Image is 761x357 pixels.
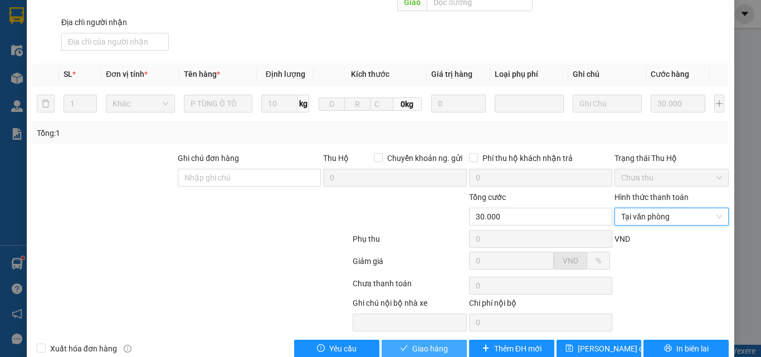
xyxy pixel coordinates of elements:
[568,63,646,85] th: Ghi chú
[651,95,705,113] input: 0
[37,95,55,113] button: delete
[344,97,370,111] input: R
[614,152,729,164] div: Trạng thái Thu Hộ
[383,152,467,164] span: Chuyển khoản ng. gửi
[329,343,357,355] span: Yêu cầu
[370,97,393,111] input: C
[676,343,709,355] span: In biên lai
[412,343,448,355] span: Giao hàng
[323,154,349,163] span: Thu Hộ
[184,95,253,113] input: VD: Bàn, Ghế
[184,70,220,79] span: Tên hàng
[61,16,169,28] div: Địa chỉ người nhận
[400,344,408,353] span: check
[578,343,684,355] span: [PERSON_NAME] chuyển hoàn
[565,344,573,353] span: save
[431,70,472,79] span: Giá trị hàng
[352,233,468,252] div: Phụ thu
[113,95,168,112] span: Khác
[64,70,72,79] span: SL
[352,277,468,297] div: Chưa thanh toán
[614,234,630,243] span: VND
[266,70,305,79] span: Định lượng
[353,297,467,314] div: Ghi chú nội bộ nhà xe
[106,70,148,79] span: Đơn vị tính
[317,344,325,353] span: exclamation-circle
[37,127,295,139] div: Tổng: 1
[621,169,722,186] span: Chưa thu
[490,63,568,85] th: Loại phụ phí
[596,256,601,265] span: %
[651,70,689,79] span: Cước hàng
[124,345,131,353] span: info-circle
[298,95,309,113] span: kg
[352,255,468,275] div: Giảm giá
[664,344,672,353] span: printer
[714,95,724,113] button: plus
[351,70,389,79] span: Kích thước
[621,208,722,225] span: Tại văn phòng
[178,169,321,187] input: Ghi chú đơn hàng
[431,95,486,113] input: 0
[482,344,490,353] span: plus
[178,154,239,163] label: Ghi chú đơn hàng
[319,97,345,111] input: D
[478,152,577,164] span: Phí thu hộ khách nhận trả
[469,193,506,202] span: Tổng cước
[469,297,612,314] div: Chi phí nội bộ
[563,256,578,265] span: VND
[393,97,422,111] span: 0kg
[573,95,642,113] input: Ghi Chú
[61,33,169,51] input: Địa chỉ của người nhận
[494,343,542,355] span: Thêm ĐH mới
[46,343,121,355] span: Xuất hóa đơn hàng
[614,193,689,202] label: Hình thức thanh toán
